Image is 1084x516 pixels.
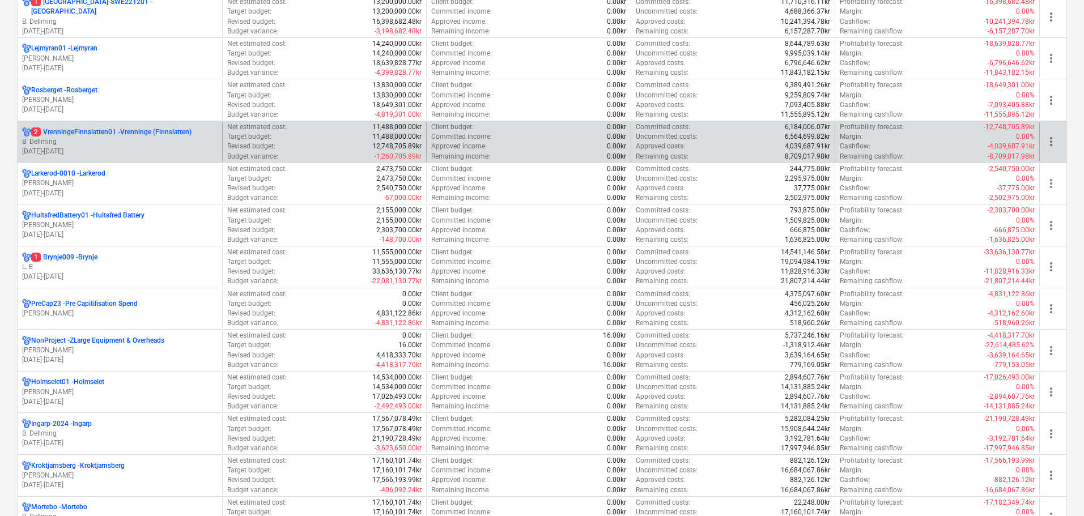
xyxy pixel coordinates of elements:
p: -67,000.00kr [384,193,422,203]
p: Holmselet01 - Holmselet [31,377,104,387]
span: more_vert [1044,302,1058,315]
div: Rosberget -Rosberget[PERSON_NAME][DATE]-[DATE] [22,86,218,114]
span: more_vert [1044,427,1058,441]
p: Revised budget : [227,100,275,110]
p: Committed costs : [636,39,690,49]
p: 14,541,146.58kr [781,248,830,257]
p: -3,198,682.48kr [375,27,422,36]
p: Remaining costs : [636,110,688,120]
p: [DATE] - [DATE] [22,230,218,240]
p: 0.00kr [607,91,626,100]
p: Approved income : [431,17,487,27]
p: -4,399,828.77kr [375,68,422,78]
div: PreCap23 -Pre Capitilisation Spend[PERSON_NAME] [22,299,218,318]
p: 0.00kr [607,68,626,78]
div: Project has multi currencies enabled [22,44,31,53]
p: -4,819,301.00kr [375,110,422,120]
p: -11,555,895.12kr [984,110,1035,120]
div: Project has multi currencies enabled [22,336,31,346]
div: NonProject -ZLarge Equipment & Overheads[PERSON_NAME][DATE]-[DATE] [22,336,218,365]
p: 9,259,809.74kr [785,91,830,100]
p: Budget variance : [227,193,278,203]
p: 1,636,825.00kr [785,235,830,245]
p: Remaining cashflow : [840,110,904,120]
span: more_vert [1044,219,1058,232]
p: Remaining cashflow : [840,276,904,286]
p: Committed income : [431,132,492,142]
p: 0.00kr [607,17,626,27]
div: 2VrenningeFinnslatten01 -Vrenninge (Finnslatten)B. Dellming[DATE]-[DATE] [22,127,218,156]
p: Margin : [840,7,863,16]
p: [PERSON_NAME] [22,309,218,318]
p: 19,094,984.19kr [781,257,830,267]
p: 4,688,366.37kr [785,7,830,16]
p: Approved income : [431,142,487,151]
p: 14,240,000.00kr [372,49,422,58]
p: Committed costs : [636,164,690,174]
p: 2,155,000.00kr [376,206,422,215]
span: 2 [31,127,41,137]
p: 0.00kr [607,110,626,120]
p: 11,843,182.15kr [781,68,830,78]
p: 11,555,000.00kr [372,257,422,267]
p: -6,796,646.62kr [988,58,1035,68]
p: B. Dellming [22,17,218,27]
p: Margin : [840,132,863,142]
p: Uncommitted costs : [636,132,698,142]
p: Remaining income : [431,68,490,78]
p: L. E [22,262,218,272]
p: Target budget : [227,132,271,142]
p: 0.00% [1016,216,1035,225]
p: 11,488,000.00kr [372,122,422,132]
p: Client budget : [431,122,474,132]
p: Committed income : [431,49,492,58]
p: Revised budget : [227,267,275,276]
p: 2,540,750.00kr [376,184,422,193]
p: Approved costs : [636,142,685,151]
p: 18,649,301.00kr [372,100,422,110]
div: HultsfredBattery01 -Hultsfred Battery[PERSON_NAME][DATE]-[DATE] [22,211,218,240]
div: Lejmyran01 -Lejmyran[PERSON_NAME][DATE]-[DATE] [22,44,218,73]
div: Project has multi currencies enabled [22,211,31,220]
p: -148,700.00kr [380,235,422,245]
div: Ingarp-2024 -IngarpB. Dellming[DATE]-[DATE] [22,419,218,448]
p: Net estimated cost : [227,80,287,90]
p: Budget variance : [227,68,278,78]
p: 666,875.00kr [790,225,830,235]
p: Approved income : [431,100,487,110]
p: 1,509,825.00kr [785,216,830,225]
p: -11,828,916.33kr [984,267,1035,276]
p: [PERSON_NAME] [22,471,218,480]
p: -1,260,705.89kr [375,152,422,161]
p: Remaining income : [431,276,490,286]
p: VrenningeFinnslatten01 - Vrenninge (Finnslatten) [31,127,192,137]
p: -6,157,287.70kr [988,27,1035,36]
p: 7,093,405.88kr [785,100,830,110]
p: 0.00kr [607,152,626,161]
p: [PERSON_NAME] [22,95,218,105]
p: Approved costs : [636,184,685,193]
span: 1 [31,253,41,262]
p: Revised budget : [227,17,275,27]
p: 8,709,017.98kr [785,152,830,161]
p: Remaining costs : [636,276,688,286]
div: Holmselet01 -Holmselet[PERSON_NAME][DATE]-[DATE] [22,377,218,406]
p: Committed income : [431,174,492,184]
p: 0.00kr [607,122,626,132]
p: Approved costs : [636,58,685,68]
span: more_vert [1044,93,1058,107]
p: Ingarp-2024 - Ingarp [31,419,92,429]
p: Remaining income : [431,235,490,245]
p: Kroktjarnsberg - Kroktjarnsberg [31,461,125,471]
p: -37,775.00kr [997,184,1035,193]
p: Remaining costs : [636,68,688,78]
p: 0.00kr [607,132,626,142]
p: Remaining cashflow : [840,235,904,245]
div: Kroktjarnsberg -Kroktjarnsberg[PERSON_NAME][DATE]-[DATE] [22,461,218,490]
div: Larkerod-0010 -Larkerod[PERSON_NAME][DATE]-[DATE] [22,169,218,198]
span: more_vert [1044,260,1058,274]
p: PreCap23 - Pre Capitilisation Spend [31,299,138,309]
p: Profitability forecast : [840,164,904,174]
p: Uncommitted costs : [636,7,698,16]
p: 0.00kr [607,206,626,215]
